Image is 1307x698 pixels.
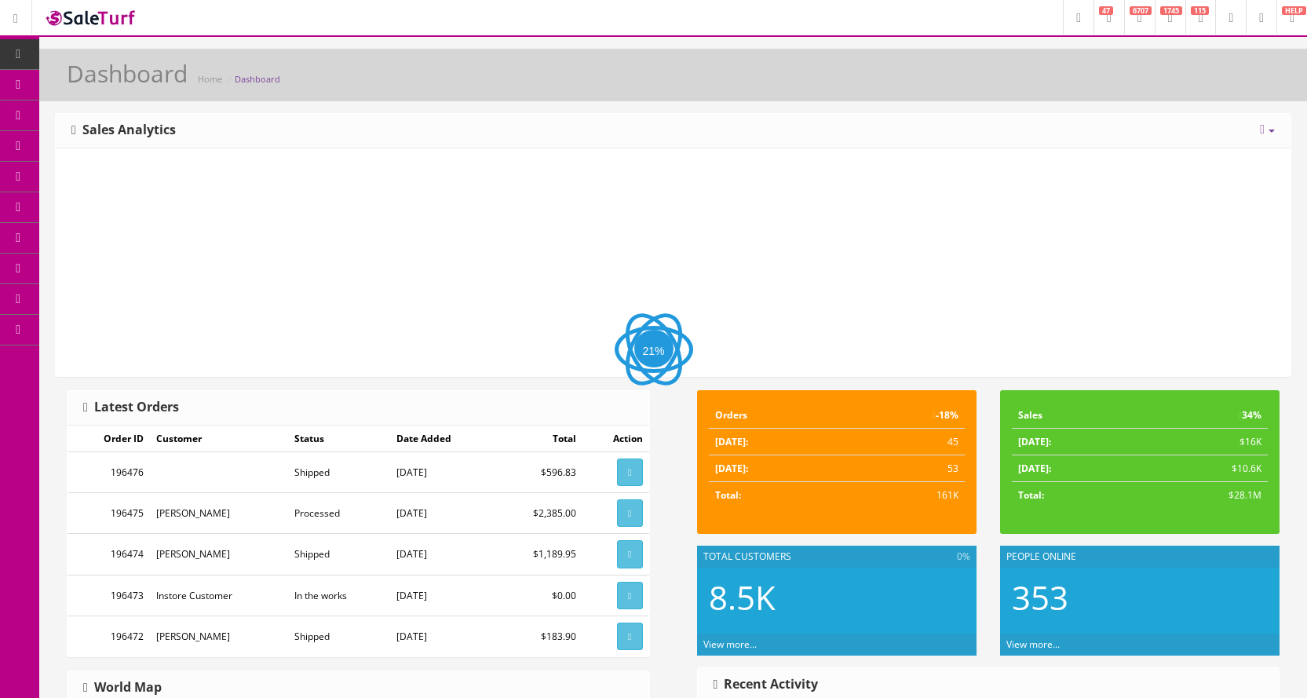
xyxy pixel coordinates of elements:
td: [DATE] [390,452,495,493]
td: Status [288,426,390,452]
span: 47 [1099,6,1113,15]
td: Total [495,426,582,452]
h3: World Map [83,681,162,695]
td: $0.00 [495,575,582,616]
strong: [DATE]: [715,435,748,448]
div: People Online [1000,546,1280,568]
span: 6707 [1130,6,1152,15]
td: 161K [847,482,965,509]
a: Home [198,73,222,85]
td: Sales [1012,402,1140,429]
td: [DATE] [390,534,495,575]
h1: Dashboard [67,60,188,86]
span: 115 [1191,6,1209,15]
td: Instore Customer [150,575,289,616]
td: [PERSON_NAME] [150,493,289,534]
strong: [DATE]: [715,462,748,475]
strong: [DATE]: [1018,462,1051,475]
td: $10.6K [1140,455,1268,482]
td: $28.1M [1140,482,1268,509]
td: 53 [847,455,965,482]
span: HELP [1282,6,1306,15]
h3: Latest Orders [83,400,179,415]
td: 34% [1140,402,1268,429]
td: 196473 [68,575,150,616]
td: Shipped [288,616,390,656]
strong: Total: [715,488,741,502]
td: $183.90 [495,616,582,656]
td: 196474 [68,534,150,575]
span: 1745 [1160,6,1182,15]
h3: Recent Activity [714,678,819,692]
a: Dashboard [235,73,280,85]
td: [PERSON_NAME] [150,534,289,575]
img: SaleTurf [44,7,138,28]
td: Customer [150,426,289,452]
td: Processed [288,493,390,534]
a: View more... [703,638,757,651]
h2: 8.5K [709,579,965,616]
td: Orders [709,402,847,429]
td: In the works [288,575,390,616]
td: -18% [847,402,965,429]
td: $596.83 [495,452,582,493]
span: 0% [957,550,970,564]
td: $16K [1140,429,1268,455]
a: View more... [1006,638,1060,651]
h3: Sales Analytics [71,123,176,137]
td: Shipped [288,534,390,575]
td: 196475 [68,493,150,534]
td: [DATE] [390,616,495,656]
td: 196472 [68,616,150,656]
h2: 353 [1012,579,1268,616]
td: Date Added [390,426,495,452]
td: $1,189.95 [495,534,582,575]
td: Shipped [288,452,390,493]
td: [DATE] [390,575,495,616]
td: [PERSON_NAME] [150,616,289,656]
td: $2,385.00 [495,493,582,534]
td: 196476 [68,452,150,493]
strong: Total: [1018,488,1044,502]
td: 45 [847,429,965,455]
td: Order ID [68,426,150,452]
td: [DATE] [390,493,495,534]
strong: [DATE]: [1018,435,1051,448]
div: Total Customers [697,546,977,568]
td: Action [582,426,648,452]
